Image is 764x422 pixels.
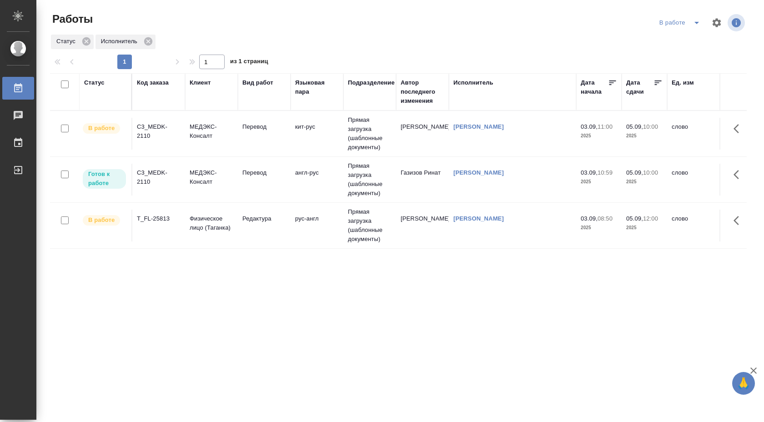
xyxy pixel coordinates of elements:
p: 2025 [626,223,663,232]
div: Автор последнего изменения [401,78,444,105]
td: Прямая загрузка (шаблонные документы) [343,157,396,202]
div: Языковая пара [295,78,339,96]
p: 10:00 [643,169,658,176]
span: Посмотреть информацию [728,14,747,31]
p: 10:59 [598,169,613,176]
td: слово [667,210,720,241]
div: Исполнитель [95,35,156,49]
td: рус-англ [291,210,343,241]
div: Статус [84,78,105,87]
p: 2025 [581,223,617,232]
div: Статус [51,35,94,49]
p: Статус [56,37,79,46]
p: 11:00 [598,123,613,130]
p: 2025 [626,131,663,141]
span: Работы [50,12,93,26]
div: Исполнитель может приступить к работе [82,168,127,190]
p: Готов к работе [88,170,121,188]
a: [PERSON_NAME] [453,123,504,130]
p: 2025 [626,177,663,186]
div: Вид работ [242,78,273,87]
div: Клиент [190,78,211,87]
span: Настроить таблицу [706,12,728,34]
a: [PERSON_NAME] [453,215,504,222]
td: слово [667,118,720,150]
p: Перевод [242,168,286,177]
div: Дата начала [581,78,608,96]
div: C3_MEDK-2110 [137,122,181,141]
button: Здесь прячутся важные кнопки [728,210,750,231]
div: Исполнитель выполняет работу [82,122,127,135]
div: Исполнитель [453,78,493,87]
p: 05.09, [626,169,643,176]
p: Перевод [242,122,286,131]
p: 05.09, [626,215,643,222]
p: 03.09, [581,123,598,130]
td: англ-рус [291,164,343,196]
td: [PERSON_NAME] [396,118,449,150]
a: [PERSON_NAME] [453,169,504,176]
span: из 1 страниц [230,56,268,69]
div: Исполнитель выполняет работу [82,214,127,226]
div: split button [657,15,706,30]
td: Газизов Ринат [396,164,449,196]
div: C3_MEDK-2110 [137,168,181,186]
p: Исполнитель [101,37,141,46]
p: МЕДЭКС-Консалт [190,122,233,141]
td: Прямая загрузка (шаблонные документы) [343,203,396,248]
td: Прямая загрузка (шаблонные документы) [343,111,396,156]
div: T_FL-25813 [137,214,181,223]
td: кит-рус [291,118,343,150]
p: 2025 [581,177,617,186]
td: [PERSON_NAME] [396,210,449,241]
span: 🙏 [736,374,751,393]
div: Ед. изм [672,78,694,87]
p: Физическое лицо (Таганка) [190,214,233,232]
p: В работе [88,124,115,133]
p: 12:00 [643,215,658,222]
td: слово [667,164,720,196]
p: 03.09, [581,215,598,222]
p: 05.09, [626,123,643,130]
p: В работе [88,216,115,225]
p: 08:50 [598,215,613,222]
div: Подразделение [348,78,395,87]
p: МЕДЭКС-Консалт [190,168,233,186]
button: 🙏 [732,372,755,395]
button: Здесь прячутся важные кнопки [728,164,750,186]
p: 10:00 [643,123,658,130]
p: 03.09, [581,169,598,176]
div: Дата сдачи [626,78,653,96]
button: Здесь прячутся важные кнопки [728,118,750,140]
p: 2025 [581,131,617,141]
p: Редактура [242,214,286,223]
div: Код заказа [137,78,169,87]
